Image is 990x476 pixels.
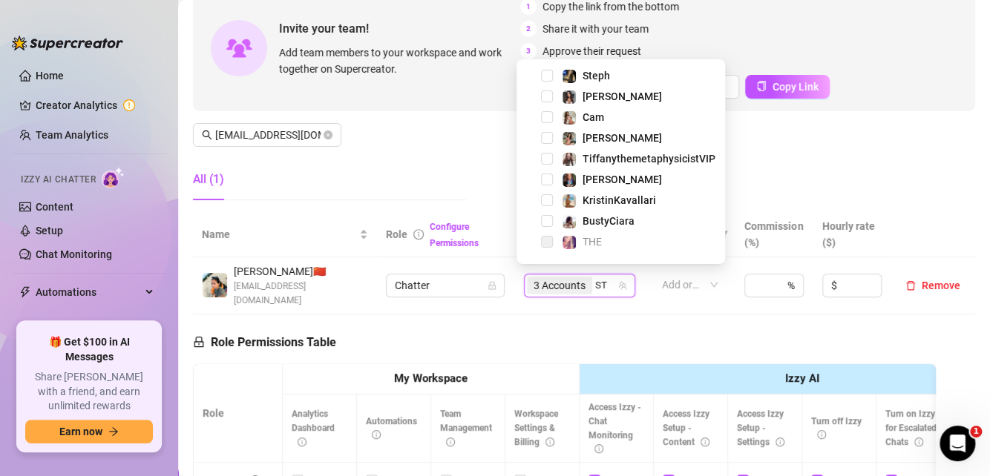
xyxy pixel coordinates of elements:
[36,93,154,117] a: Creator Analytics exclamation-circle
[583,173,662,185] span: [PERSON_NAME]
[583,215,635,227] span: BustyCiara
[541,173,553,185] span: Select tree node
[563,215,576,228] img: BustyCiara
[542,21,649,37] span: Share it with your team
[563,173,576,187] img: Tiffany
[583,132,662,144] span: [PERSON_NAME]
[292,409,335,447] span: Analytics Dashboard
[618,281,627,290] span: team
[440,409,492,447] span: Team Management
[514,409,558,447] span: Workspace Settings & Billing
[545,437,554,446] span: info-circle
[756,81,767,91] span: copy
[922,280,960,291] span: Remove
[366,416,417,440] span: Automations
[520,43,537,59] span: 3
[785,371,819,385] strong: Izzy AI
[36,129,108,141] a: Team Analytics
[25,335,153,364] span: 🎁 Get $100 in AI Messages
[776,437,784,446] span: info-circle
[885,409,937,447] span: Turn on Izzy for Escalated Chats
[520,21,537,37] span: 2
[563,70,576,83] img: Steph
[541,90,553,102] span: Select tree node
[234,280,368,308] span: [EMAIL_ADDRESS][DOMAIN_NAME]
[386,228,407,240] span: Role
[534,277,586,294] span: 3 Accounts
[970,426,982,437] span: 1
[940,426,975,461] iframe: Intercom live chat
[541,194,553,206] span: Select tree node
[395,274,496,297] span: Chatter
[488,281,496,290] span: lock
[773,81,819,93] span: Copy Link
[583,236,602,248] span: THE
[563,132,576,145] img: Megan
[583,194,656,206] span: KristinKavallari
[745,75,830,99] button: Copy Link
[583,90,662,102] span: [PERSON_NAME]
[563,111,576,125] img: Cam
[905,280,916,291] span: delete
[583,153,715,165] span: TiffanythemetaphysicistVIP
[413,229,424,239] span: info-circle
[663,409,709,447] span: Access Izzy Setup - Content
[563,194,576,208] img: KristinKavallari
[594,444,603,453] span: info-circle
[324,130,332,139] button: close-circle
[541,111,553,123] span: Select tree node
[701,437,709,446] span: info-circle
[202,130,212,140] span: search
[563,90,576,104] img: Krystal
[813,212,891,257] th: Hourly rate ($)
[279,44,514,77] span: Add team members to your workspace and work together on Supercreator.
[102,167,125,188] img: AI Chatter
[59,426,102,437] span: Earn now
[36,225,63,237] a: Setup
[563,153,576,166] img: TiffanythemetaphysicistVIP
[589,402,641,454] span: Access Izzy - Chat Monitoring
[108,426,119,437] span: arrow-right
[394,371,468,385] strong: My Workspace
[899,277,966,294] button: Remove
[811,416,862,440] span: Turn off Izzy
[735,212,813,257] th: Commission (%)
[298,437,306,446] span: info-circle
[817,430,826,439] span: info-circle
[541,236,553,248] span: Select tree node
[279,19,520,38] span: Invite your team!
[563,236,576,249] img: THE
[430,222,479,248] a: Configure Permissions
[203,273,227,297] img: Rhenalyn Bedro
[583,111,604,123] span: Cam
[527,277,592,294] span: 3 Accounts
[541,215,553,227] span: Select tree node
[19,286,31,298] span: thunderbolt
[541,132,553,144] span: Select tree node
[36,310,141,334] span: Chat Copilot
[541,70,553,82] span: Select tree node
[372,430,381,439] span: info-circle
[541,153,553,165] span: Select tree node
[583,70,610,82] span: Steph
[234,263,368,280] span: [PERSON_NAME] 🇨🇳
[36,70,64,82] a: Home
[194,364,283,463] th: Role
[542,43,641,59] span: Approve their request
[193,212,377,257] th: Name
[193,171,224,188] div: All (1)
[36,280,141,304] span: Automations
[193,336,205,348] span: lock
[737,409,784,447] span: Access Izzy Setup - Settings
[25,420,153,443] button: Earn nowarrow-right
[914,437,923,446] span: info-circle
[36,201,73,213] a: Content
[36,248,112,260] a: Chat Monitoring
[215,127,321,143] input: Search members
[21,173,96,187] span: Izzy AI Chatter
[202,226,356,242] span: Name
[446,437,455,446] span: info-circle
[12,36,123,50] img: logo-BBDzfeDw.svg
[193,334,336,351] h5: Role Permissions Table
